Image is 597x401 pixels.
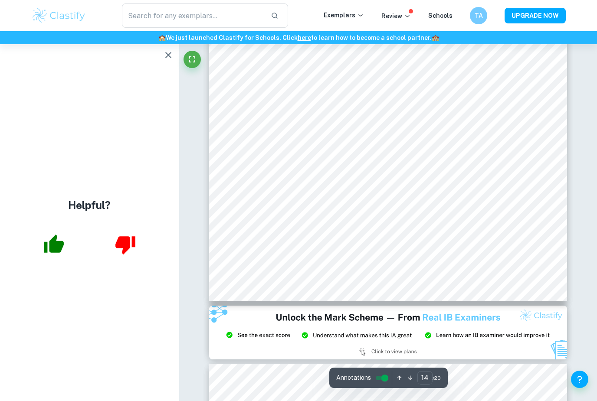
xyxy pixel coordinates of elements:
h4: Helpful? [68,197,111,213]
h6: TA [474,11,484,20]
p: Exemplars [324,10,364,20]
a: Schools [428,12,453,19]
span: / 20 [433,374,441,382]
span: 🏫 [432,34,439,41]
button: Fullscreen [184,51,201,68]
button: TA [470,7,487,24]
span: 🏫 [158,34,166,41]
a: here [298,34,311,41]
span: Annotations [336,373,371,382]
button: Help and Feedback [571,371,588,388]
input: Search for any exemplars... [122,3,264,28]
p: Review [381,11,411,21]
img: Ad [209,306,567,359]
button: UPGRADE NOW [505,8,566,23]
h6: We just launched Clastify for Schools. Click to learn how to become a school partner. [2,33,595,42]
img: Clastify logo [31,7,86,24]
